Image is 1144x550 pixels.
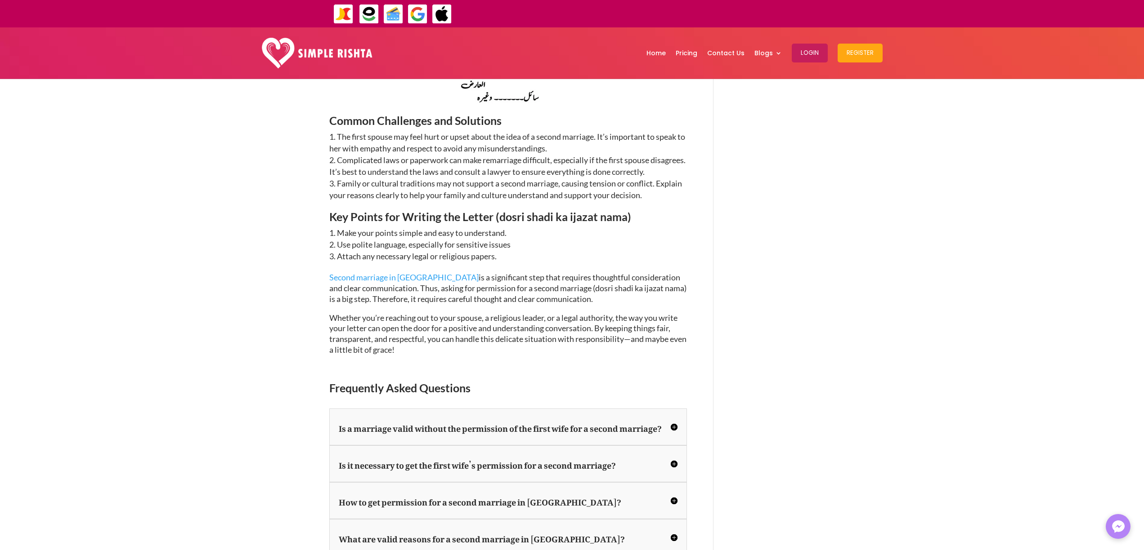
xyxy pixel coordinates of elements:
[707,30,745,76] a: Contact Us
[838,30,883,76] a: Register
[333,4,354,24] img: JazzCash-icon
[676,30,697,76] a: Pricing
[847,5,872,21] strong: ایزی پیسہ
[329,132,685,153] span: The first spouse may feel hurt or upset about the idea of a second marriage. It’s important to sp...
[337,240,511,249] span: Use polite language, especially for sensitive issues
[383,4,404,24] img: Credit Cards
[754,30,782,76] a: Blogs
[339,418,677,436] h5: Is a marriage valid without the permission of the first wife for a second marriage?
[329,381,471,395] span: Frequently Asked Questions
[646,30,666,76] a: Home
[792,44,828,62] button: Login
[699,8,1087,19] div: ایپ میں پیمنٹ صرف گوگل پے اور ایپل پے کے ذریعے ممکن ہے۔ ، یا کریڈٹ کارڈ کے ذریعے ویب سائٹ پر ہوگی۔
[329,210,631,223] span: Key Points for Writing the Letter (dosri shadi ka ijazat nama)
[329,272,479,282] a: Second marriage in [GEOGRAPHIC_DATA]
[359,4,379,24] img: EasyPaisa-icon
[329,114,502,127] span: Common Challenges and Solutions
[339,492,677,510] h5: How to get permission for a second marriage in [GEOGRAPHIC_DATA]?
[337,251,497,261] span: Attach any necessary legal or religious papers.
[792,30,828,76] a: Login
[329,155,686,177] span: Complicated laws or paperwork can make remarriage difficult, especially if the first spouse disag...
[432,4,452,24] img: ApplePay-icon
[329,178,682,200] span: Family or cultural traditions may not support a second marriage, causing tension or conflict. Exp...
[1109,518,1127,536] img: Messenger
[329,313,686,355] span: Whether you’re reaching out to your spouse, a religious leader, or a legal authority, the way you...
[339,455,677,473] h5: Is it necessary to get the first wife’s permission for a second marriage?
[838,44,883,62] button: Register
[337,228,507,238] span: Make your points simple and easy to understand.
[339,528,677,546] h5: What are valid reasons for a second marriage in [GEOGRAPHIC_DATA]?
[408,4,428,24] img: GooglePay-icon
[329,272,686,304] span: is a significant step that requires thoughtful consideration and clear communication. Thus, askin...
